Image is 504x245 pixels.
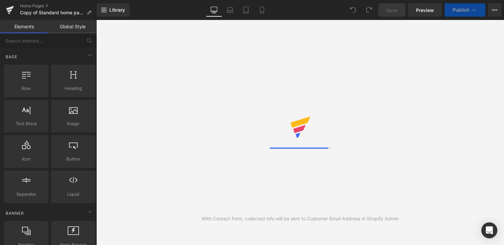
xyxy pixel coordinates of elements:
a: Global Style [48,20,97,33]
span: Save [386,7,397,14]
span: Liquid [53,191,93,198]
a: Mobile [254,3,270,17]
span: Button [53,155,93,162]
span: Copy of Standard home page - 14/10 [20,10,84,15]
a: Home Pages [20,3,97,9]
a: Desktop [206,3,222,17]
span: Text Block [6,120,46,127]
span: Heading [53,85,93,92]
a: Preview [408,3,442,17]
div: Open Intercom Messenger [481,222,497,238]
span: Library [109,7,125,13]
span: Row [6,85,46,92]
a: New Library [97,3,130,17]
span: Image [53,120,93,127]
a: Laptop [222,3,238,17]
button: Redo [362,3,376,17]
a: Tablet [238,3,254,17]
button: More [488,3,501,17]
span: Banner [5,210,25,216]
div: With Contact Form, collected info will be sent to Customer Email Address in Shopify Admin [202,215,399,222]
span: Icon [6,155,46,162]
span: Preview [416,7,434,14]
button: Undo [346,3,360,17]
button: Publish [445,3,485,17]
span: Base [5,54,18,60]
span: Separator [6,191,46,198]
span: Publish [453,7,469,13]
